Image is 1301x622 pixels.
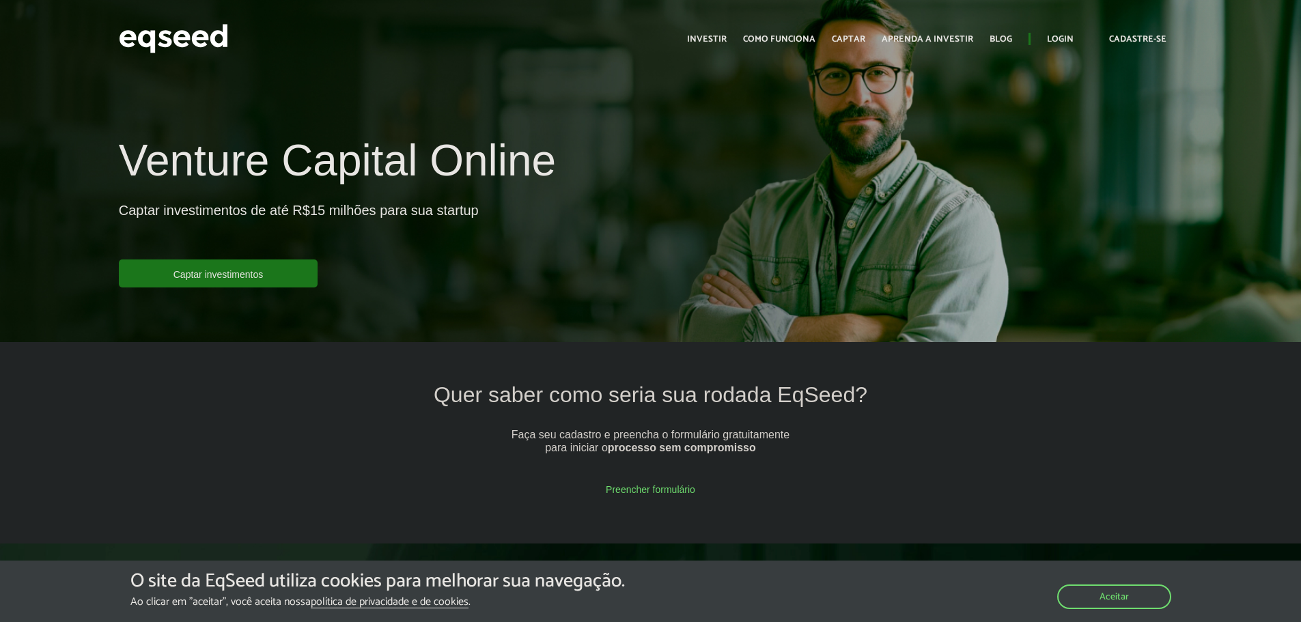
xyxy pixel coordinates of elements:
[311,597,468,608] a: política de privacidade e de cookies
[119,202,479,259] p: Captar investimentos de até R$15 milhões para sua startup
[1047,35,1074,44] a: Login
[130,595,625,608] p: Ao clicar em "aceitar", você aceita nossa .
[119,259,318,287] a: Captar investimentos
[882,35,973,44] a: Aprenda a investir
[687,35,727,44] a: Investir
[130,571,625,592] h5: O site da EqSeed utiliza cookies para melhorar sua navegação.
[507,428,794,475] p: Faça seu cadastro e preencha o formulário gratuitamente para iniciar o
[990,35,1012,44] a: Blog
[551,475,750,503] a: Preencher formulário
[119,137,556,191] h1: Venture Capital Online
[227,383,1074,427] h2: Quer saber como seria sua rodada EqSeed?
[119,20,228,57] img: EqSeed
[832,35,865,44] a: Captar
[1057,584,1171,609] button: Aceitar
[608,442,756,453] strong: processo sem compromisso
[743,35,815,44] a: Como funciona
[1090,30,1186,47] a: Cadastre-se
